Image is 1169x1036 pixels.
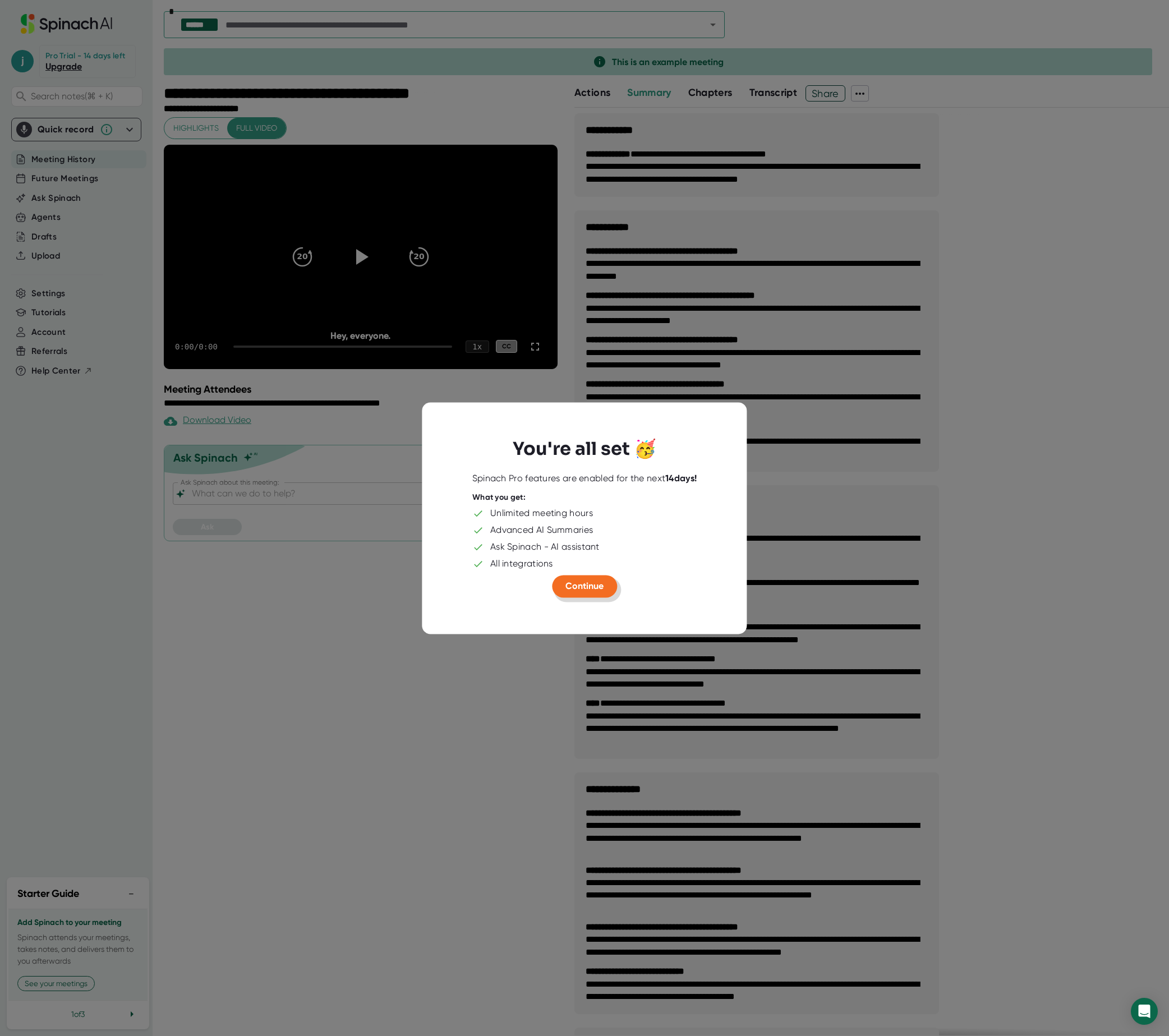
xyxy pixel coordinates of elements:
div: What you get: [472,492,526,503]
div: Open Intercom Messenger [1131,998,1158,1025]
div: Advanced AI Summaries [490,524,593,536]
div: Spinach Pro features are enabled for the next [472,473,697,484]
button: Continue [552,575,617,597]
div: Unlimited meeting hours [490,508,593,519]
b: 14 days! [665,473,697,484]
h3: You're all set 🥳 [513,439,656,460]
div: All integrations [490,558,553,569]
span: Continue [565,581,604,591]
div: Ask Spinach - AI assistant [490,541,600,552]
